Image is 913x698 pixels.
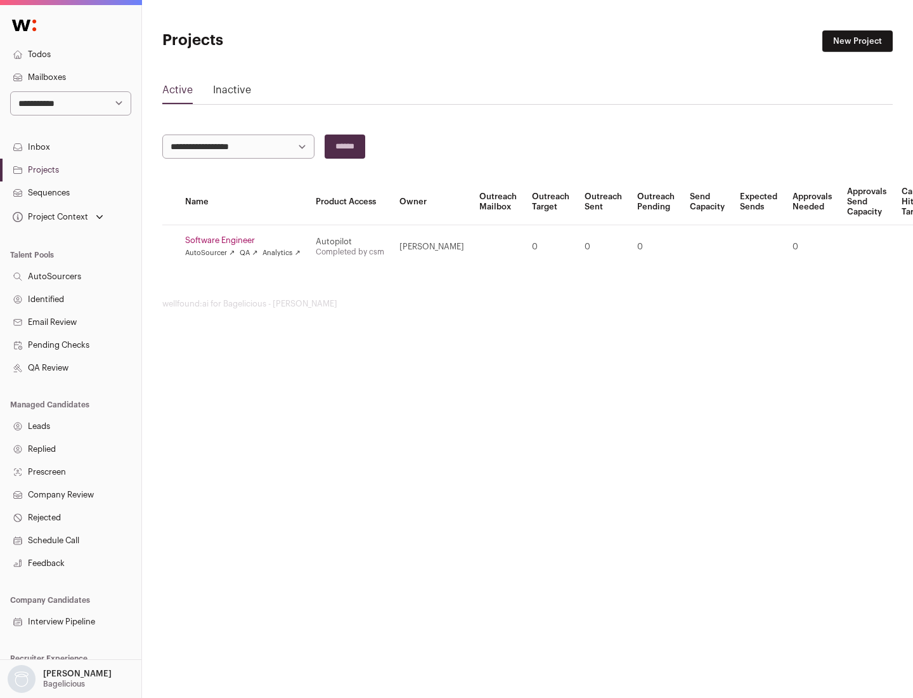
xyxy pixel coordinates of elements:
[524,179,577,225] th: Outreach Target
[732,179,785,225] th: Expected Sends
[262,248,300,258] a: Analytics ↗
[316,248,384,256] a: Completed by csm
[8,665,36,693] img: nopic.png
[785,179,839,225] th: Approvals Needed
[577,225,630,269] td: 0
[392,179,472,225] th: Owner
[185,248,235,258] a: AutoSourcer ↗
[185,235,301,246] a: Software Engineer
[178,179,308,225] th: Name
[524,225,577,269] td: 0
[10,208,106,226] button: Open dropdown
[162,82,193,103] a: Active
[839,179,894,225] th: Approvals Send Capacity
[472,179,524,225] th: Outreach Mailbox
[308,179,392,225] th: Product Access
[162,299,893,309] footer: wellfound:ai for Bagelicious - [PERSON_NAME]
[630,179,682,225] th: Outreach Pending
[43,669,112,679] p: [PERSON_NAME]
[240,248,257,258] a: QA ↗
[682,179,732,225] th: Send Capacity
[5,665,114,693] button: Open dropdown
[785,225,839,269] td: 0
[630,225,682,269] td: 0
[162,30,406,51] h1: Projects
[43,679,85,689] p: Bagelicious
[577,179,630,225] th: Outreach Sent
[213,82,251,103] a: Inactive
[392,225,472,269] td: [PERSON_NAME]
[316,237,384,247] div: Autopilot
[10,212,88,222] div: Project Context
[822,30,893,52] a: New Project
[5,13,43,38] img: Wellfound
